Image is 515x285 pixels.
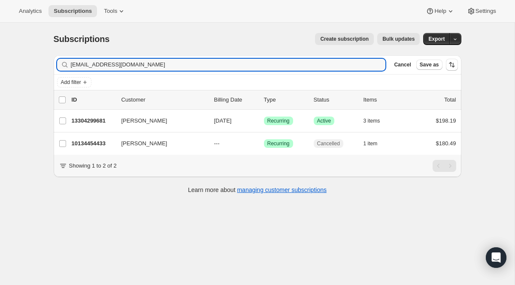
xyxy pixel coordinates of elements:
[364,115,390,127] button: 3 items
[214,117,232,124] span: [DATE]
[72,96,456,104] div: IDCustomerBilling DateTypeStatusItemsTotal
[315,33,374,45] button: Create subscription
[264,96,307,104] div: Type
[377,33,420,45] button: Bulk updates
[116,137,202,150] button: [PERSON_NAME]
[446,59,458,71] button: Sort the results
[14,5,47,17] button: Analytics
[61,79,81,86] span: Add filter
[104,8,117,15] span: Tools
[72,96,115,104] p: ID
[72,139,115,148] p: 10134454433
[433,160,456,172] nav: Pagination
[116,114,202,128] button: [PERSON_NAME]
[72,138,456,150] div: 10134454433[PERSON_NAME]---SuccessRecurringCancelled1 item$180.49
[420,61,439,68] span: Save as
[69,162,117,170] p: Showing 1 to 2 of 2
[57,77,91,87] button: Add filter
[444,96,456,104] p: Total
[423,33,450,45] button: Export
[391,60,414,70] button: Cancel
[436,117,456,124] span: $198.19
[416,60,442,70] button: Save as
[71,59,386,71] input: Filter subscribers
[237,186,327,193] a: managing customer subscriptions
[320,36,369,42] span: Create subscription
[72,117,115,125] p: 13304299681
[462,5,501,17] button: Settings
[394,61,411,68] span: Cancel
[382,36,415,42] span: Bulk updates
[434,8,446,15] span: Help
[314,96,357,104] p: Status
[364,96,406,104] div: Items
[317,140,340,147] span: Cancelled
[421,5,460,17] button: Help
[54,34,110,44] span: Subscriptions
[54,8,92,15] span: Subscriptions
[19,8,42,15] span: Analytics
[48,5,97,17] button: Subscriptions
[121,139,167,148] span: [PERSON_NAME]
[364,138,387,150] button: 1 item
[99,5,131,17] button: Tools
[436,140,456,147] span: $180.49
[72,115,456,127] div: 13304299681[PERSON_NAME][DATE]SuccessRecurringSuccessActive3 items$198.19
[121,117,167,125] span: [PERSON_NAME]
[188,186,327,194] p: Learn more about
[476,8,496,15] span: Settings
[214,140,220,147] span: ---
[267,140,290,147] span: Recurring
[214,96,257,104] p: Billing Date
[364,117,380,124] span: 3 items
[486,247,506,268] div: Open Intercom Messenger
[317,117,331,124] span: Active
[267,117,290,124] span: Recurring
[121,96,207,104] p: Customer
[428,36,445,42] span: Export
[364,140,378,147] span: 1 item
